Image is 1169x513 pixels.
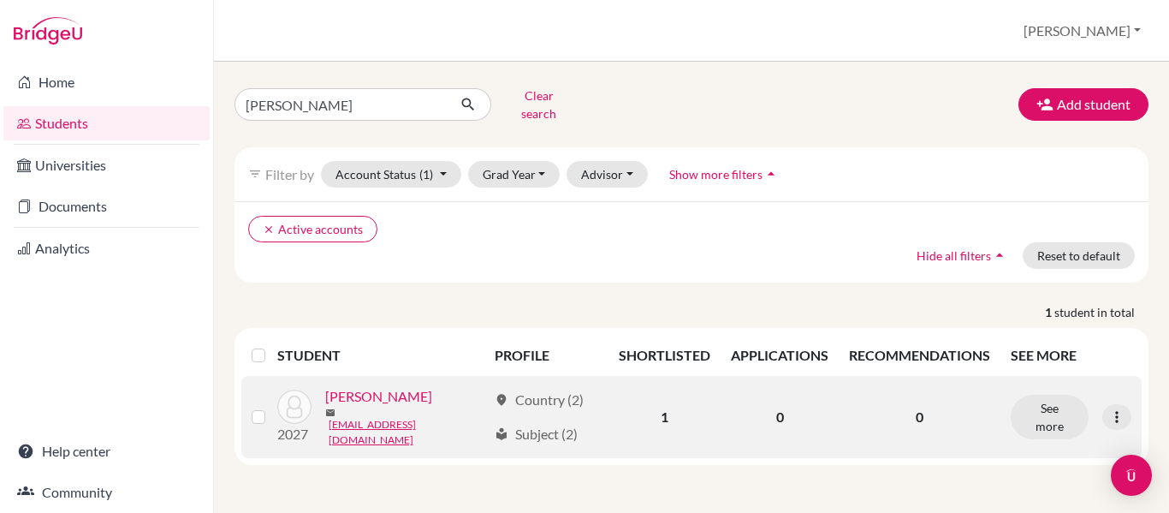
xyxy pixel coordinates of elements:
span: location_on [495,393,508,407]
a: Analytics [3,231,210,265]
span: Hide all filters [917,248,991,263]
button: Grad Year [468,161,561,188]
a: Universities [3,148,210,182]
button: Advisor [567,161,648,188]
span: (1) [419,167,433,182]
button: Hide all filtersarrow_drop_up [902,242,1023,269]
td: 0 [721,376,839,458]
th: APPLICATIONS [721,335,839,376]
i: arrow_drop_up [991,247,1008,264]
i: clear [263,224,275,236]
i: filter_list [248,167,262,181]
th: SHORTLISTED [608,335,721,376]
button: Show more filtersarrow_drop_up [655,161,794,188]
img: Jacome, Mateo [277,390,312,424]
a: Home [3,65,210,99]
span: Filter by [265,166,314,182]
p: 2027 [277,424,312,444]
th: RECOMMENDATIONS [839,335,1000,376]
a: [PERSON_NAME] [325,386,432,407]
a: Documents [3,189,210,224]
img: Bridge-U [14,17,82,45]
button: Account Status(1) [321,161,461,188]
input: Find student by name... [234,88,447,121]
th: STUDENT [277,335,484,376]
span: Show more filters [669,167,763,182]
p: 0 [849,407,990,427]
a: [EMAIL_ADDRESS][DOMAIN_NAME] [329,417,487,448]
button: [PERSON_NAME] [1016,15,1148,47]
div: Open Intercom Messenger [1111,455,1152,496]
strong: 1 [1045,303,1054,321]
span: student in total [1054,303,1148,321]
a: Community [3,475,210,510]
td: 1 [608,376,721,458]
a: Students [3,106,210,140]
a: Help center [3,434,210,468]
span: local_library [495,427,508,441]
div: Country (2) [495,390,584,410]
th: SEE MORE [1000,335,1142,376]
button: clearActive accounts [248,216,377,242]
th: PROFILE [484,335,609,376]
button: See more [1011,395,1089,439]
button: Clear search [491,82,586,127]
i: arrow_drop_up [763,165,780,182]
div: Subject (2) [495,424,578,444]
span: mail [325,408,335,418]
button: Add student [1018,88,1148,121]
button: Reset to default [1023,242,1135,269]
